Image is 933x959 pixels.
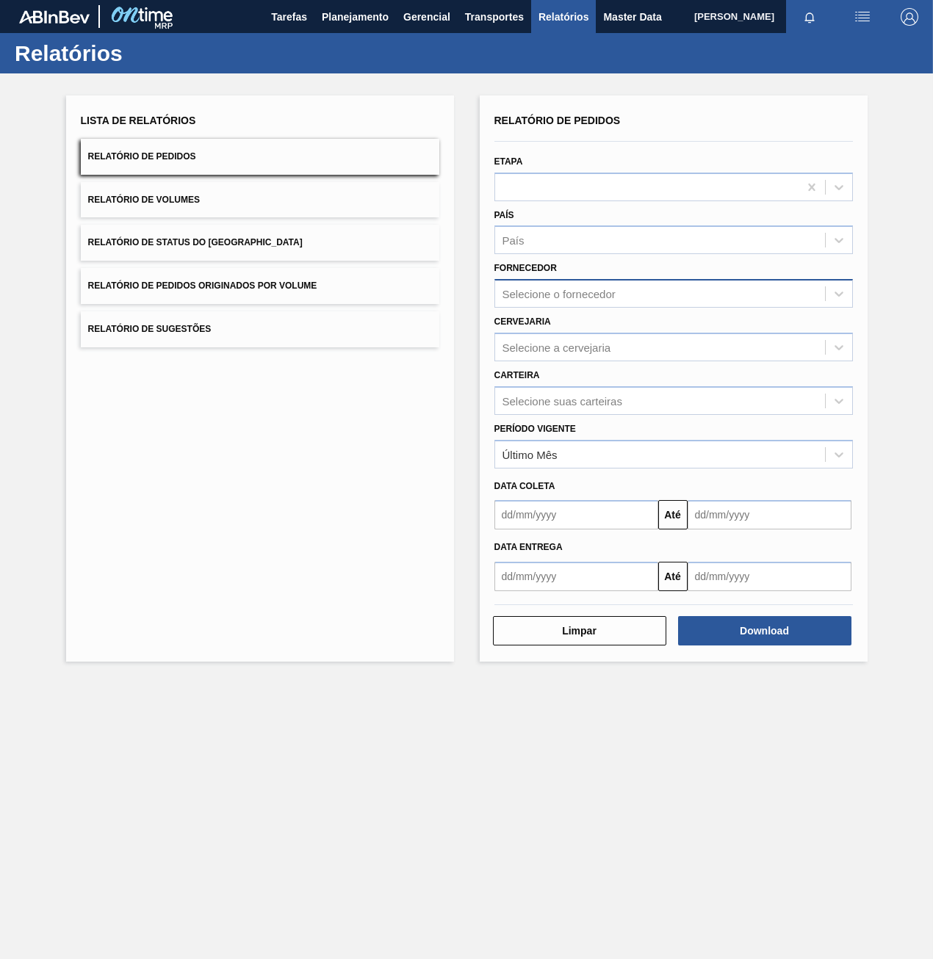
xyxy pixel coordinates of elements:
input: dd/mm/yyyy [494,562,658,591]
span: Planejamento [322,8,389,26]
input: dd/mm/yyyy [494,500,658,529]
label: Fornecedor [494,263,557,273]
img: userActions [854,8,871,26]
button: Relatório de Volumes [81,182,439,218]
button: Até [658,500,688,529]
label: Carteira [494,370,540,380]
button: Até [658,562,688,591]
label: Etapa [494,156,523,167]
span: Master Data [603,8,661,26]
div: Último Mês [502,448,558,460]
span: Tarefas [271,8,307,26]
button: Relatório de Status do [GEOGRAPHIC_DATA] [81,225,439,261]
span: Gerencial [403,8,450,26]
span: Relatório de Pedidos [494,115,621,126]
span: Lista de Relatórios [81,115,196,126]
h1: Relatórios [15,45,275,62]
span: Relatório de Status do [GEOGRAPHIC_DATA] [88,237,303,247]
button: Relatório de Pedidos [81,139,439,175]
button: Relatório de Pedidos Originados por Volume [81,268,439,304]
div: País [502,234,525,247]
div: Selecione suas carteiras [502,394,622,407]
div: Selecione o fornecedor [502,288,616,300]
span: Relatório de Pedidos [88,151,196,162]
button: Limpar [493,616,666,645]
input: dd/mm/yyyy [688,562,851,591]
button: Download [678,616,851,645]
img: Logout [901,8,918,26]
label: País [494,210,514,220]
label: Período Vigente [494,424,576,434]
button: Notificações [786,7,833,27]
span: Transportes [465,8,524,26]
input: dd/mm/yyyy [688,500,851,529]
button: Relatório de Sugestões [81,311,439,347]
span: Relatórios [538,8,588,26]
span: Relatório de Pedidos Originados por Volume [88,281,317,291]
span: Relatório de Sugestões [88,324,212,334]
img: TNhmsLtSVTkK8tSr43FrP2fwEKptu5GPRR3wAAAABJRU5ErkJggg== [19,10,90,23]
span: Data coleta [494,481,555,491]
span: Data entrega [494,542,563,552]
label: Cervejaria [494,316,551,327]
div: Selecione a cervejaria [502,341,611,353]
span: Relatório de Volumes [88,195,200,205]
